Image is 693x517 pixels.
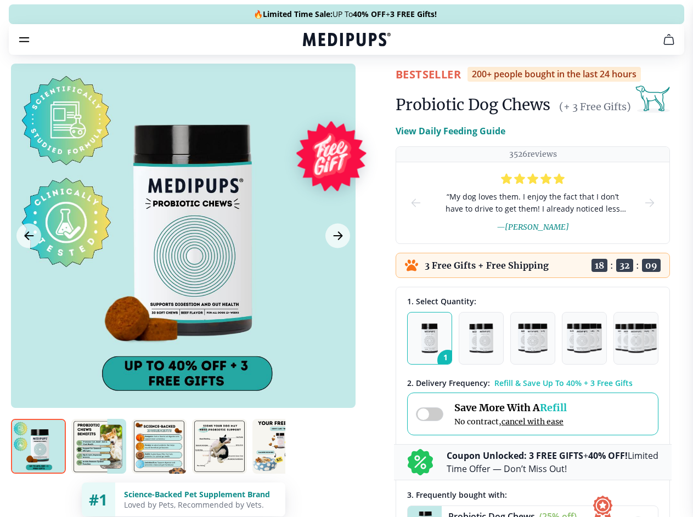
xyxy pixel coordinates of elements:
span: : [636,260,639,271]
div: 200+ people bought in the last 24 hours [467,67,641,82]
b: Coupon Unlocked: 3 FREE GIFTS [447,450,583,462]
span: : [610,260,613,271]
span: Refill [540,401,567,414]
span: Refill & Save Up To 40% + 3 Free Gifts [494,378,633,388]
span: 18 [591,259,607,272]
span: 2 . Delivery Frequency: [407,378,490,388]
span: cancel with ease [502,417,564,427]
a: Medipups [303,31,391,50]
img: Pack of 2 - Natural Dog Supplements [469,323,493,353]
button: prev-slide [409,162,422,243]
img: Pack of 3 - Natural Dog Supplements [518,323,548,353]
div: Loved by Pets, Recommended by Vets. [124,499,277,510]
img: Pack of 4 - Natural Dog Supplements [567,323,601,353]
img: Pack of 5 - Natural Dog Supplements [615,323,657,353]
span: “ My dog loves them. I enjoy the fact that I don’t have to drive to get them! I already noticed l... [440,191,626,215]
p: 3 Free Gifts + Free Shipping [425,260,549,271]
img: Probiotic Dog Chews | Natural Dog Supplements [252,419,307,474]
span: — [PERSON_NAME] [497,222,569,232]
button: Next Image [325,224,350,248]
button: 1 [407,312,452,365]
b: 40% OFF! [588,450,628,462]
p: + Limited Time Offer — Don’t Miss Out! [447,449,658,475]
p: View Daily Feeding Guide [396,124,505,138]
span: 🔥 UP To + [253,9,437,20]
span: BestSeller [396,67,461,82]
button: burger-menu [18,33,31,46]
span: 09 [642,259,661,272]
span: 3 . Frequently bought with: [407,490,507,500]
button: cart [656,26,682,53]
span: #1 [89,489,108,510]
img: Probiotic Dog Chews | Natural Dog Supplements [11,419,66,474]
span: Save More With A [454,401,567,414]
span: (+ 3 Free Gifts) [559,100,631,113]
img: Probiotic Dog Chews | Natural Dog Supplements [192,419,247,474]
button: next-slide [643,162,656,243]
p: 3526 reviews [509,149,557,160]
img: Probiotic Dog Chews | Natural Dog Supplements [132,419,187,474]
div: Science-Backed Pet Supplement Brand [124,489,277,499]
h1: Probiotic Dog Chews [396,95,550,115]
span: No contract, [454,417,567,427]
span: 1 [437,350,458,371]
img: Pack of 1 - Natural Dog Supplements [421,323,438,353]
button: Previous Image [16,224,41,248]
div: 1. Select Quantity: [407,296,658,306]
img: Probiotic Dog Chews | Natural Dog Supplements [71,419,126,474]
span: 32 [616,259,633,272]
